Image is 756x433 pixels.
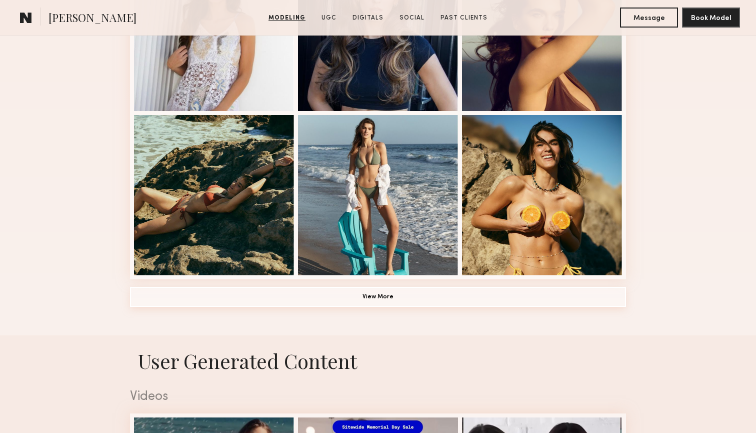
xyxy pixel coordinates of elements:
a: UGC [317,14,340,23]
button: Message [620,8,678,28]
a: Digitals [348,14,387,23]
div: Videos [130,390,626,403]
span: [PERSON_NAME] [48,10,136,28]
a: Modeling [264,14,309,23]
button: Book Model [682,8,740,28]
a: Past Clients [436,14,491,23]
a: Book Model [682,13,740,22]
a: Social [395,14,428,23]
h1: User Generated Content [122,347,634,374]
button: View More [130,287,626,307]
